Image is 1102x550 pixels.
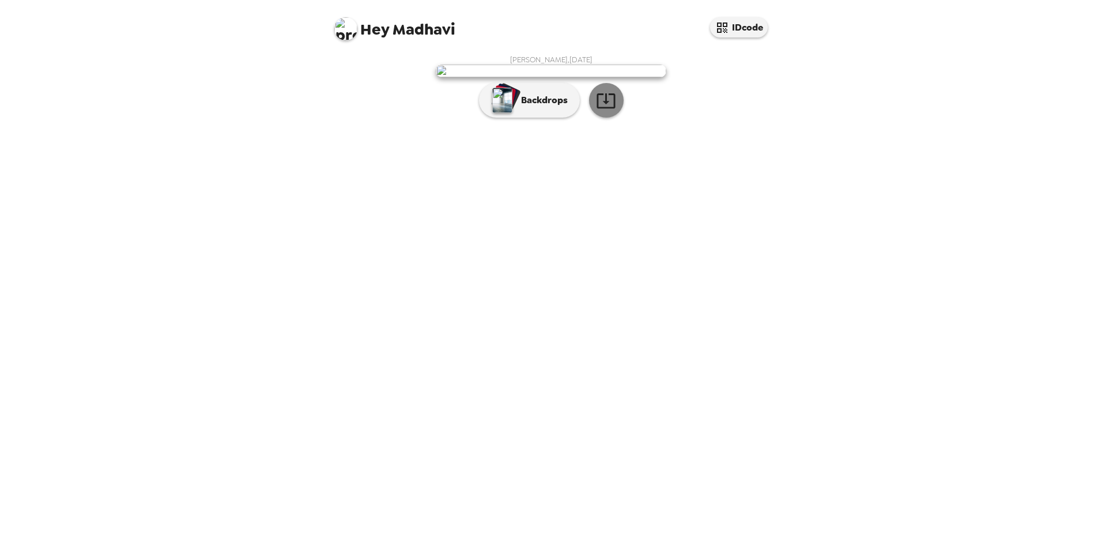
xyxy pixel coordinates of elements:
[436,65,666,77] img: user
[334,12,455,37] span: Madhavi
[515,93,568,107] p: Backdrops
[334,17,357,40] img: profile pic
[479,83,580,118] button: Backdrops
[360,19,389,40] span: Hey
[510,55,592,65] span: [PERSON_NAME] , [DATE]
[710,17,768,37] button: IDcode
